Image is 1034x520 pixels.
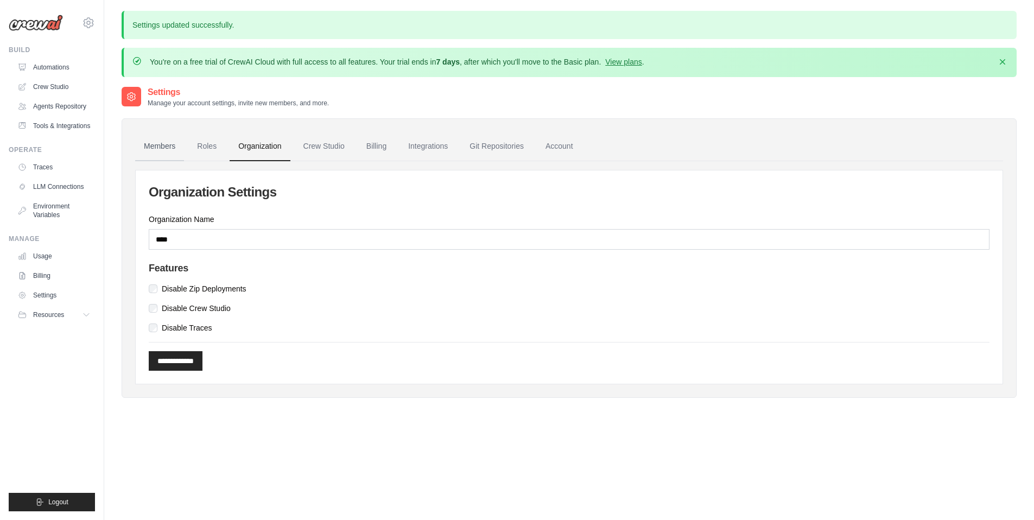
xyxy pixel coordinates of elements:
a: Automations [13,59,95,76]
a: Crew Studio [13,78,95,96]
label: Organization Name [149,214,989,225]
a: View plans [605,58,642,66]
div: Build [9,46,95,54]
a: Traces [13,158,95,176]
div: Operate [9,145,95,154]
a: Agents Repository [13,98,95,115]
a: Billing [358,132,395,161]
button: Logout [9,493,95,511]
a: Tools & Integrations [13,117,95,135]
p: You're on a free trial of CrewAI Cloud with full access to all features. Your trial ends in , aft... [150,56,644,67]
a: Git Repositories [461,132,532,161]
label: Disable Crew Studio [162,303,231,314]
img: Logo [9,15,63,31]
a: Billing [13,267,95,284]
label: Disable Zip Deployments [162,283,246,294]
a: Members [135,132,184,161]
strong: 7 days [436,58,460,66]
a: Organization [230,132,290,161]
a: LLM Connections [13,178,95,195]
span: Resources [33,310,64,319]
a: Integrations [399,132,456,161]
a: Roles [188,132,225,161]
a: Settings [13,287,95,304]
p: Settings updated successfully. [122,11,1017,39]
h4: Features [149,263,989,275]
a: Account [537,132,582,161]
div: Manage [9,234,95,243]
p: Manage your account settings, invite new members, and more. [148,99,329,107]
label: Disable Traces [162,322,212,333]
a: Crew Studio [295,132,353,161]
span: Logout [48,498,68,506]
h2: Organization Settings [149,183,989,201]
button: Resources [13,306,95,324]
a: Environment Variables [13,198,95,224]
h2: Settings [148,86,329,99]
a: Usage [13,248,95,265]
